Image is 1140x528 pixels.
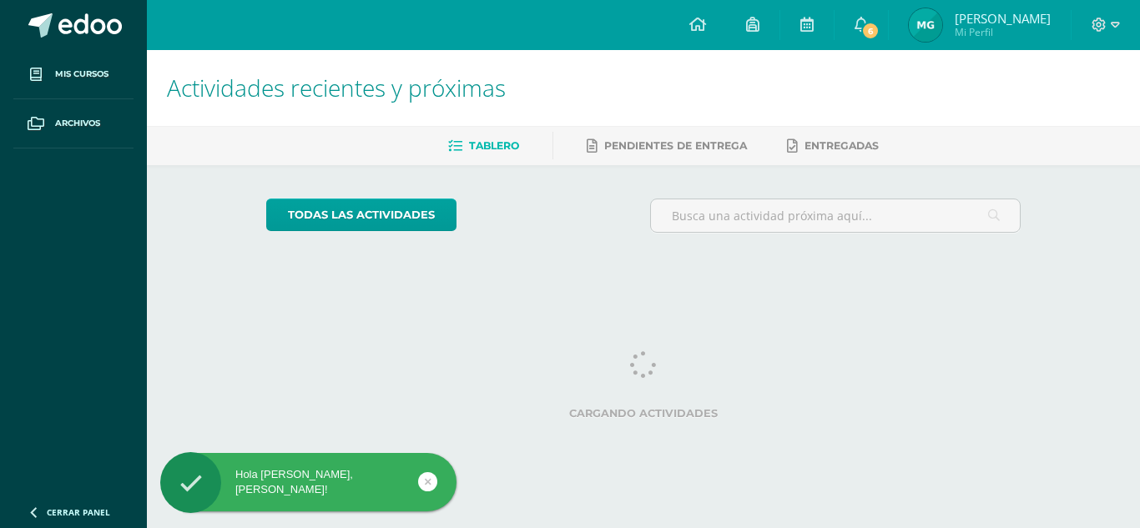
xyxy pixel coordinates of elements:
[55,117,100,130] span: Archivos
[266,199,457,231] a: todas las Actividades
[604,139,747,152] span: Pendientes de entrega
[805,139,879,152] span: Entregadas
[861,22,880,40] span: 6
[13,50,134,99] a: Mis cursos
[909,8,942,42] img: 0fe9e4ba0e2b0859ffbff4b6c52aee8b.png
[469,139,519,152] span: Tablero
[55,68,108,81] span: Mis cursos
[787,133,879,159] a: Entregadas
[651,199,1021,232] input: Busca una actividad próxima aquí...
[266,407,1021,420] label: Cargando actividades
[955,10,1051,27] span: [PERSON_NAME]
[47,506,110,518] span: Cerrar panel
[13,99,134,148] a: Archivos
[955,25,1051,39] span: Mi Perfil
[587,133,747,159] a: Pendientes de entrega
[167,72,506,103] span: Actividades recientes y próximas
[160,467,457,497] div: Hola [PERSON_NAME], [PERSON_NAME]!
[448,133,519,159] a: Tablero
